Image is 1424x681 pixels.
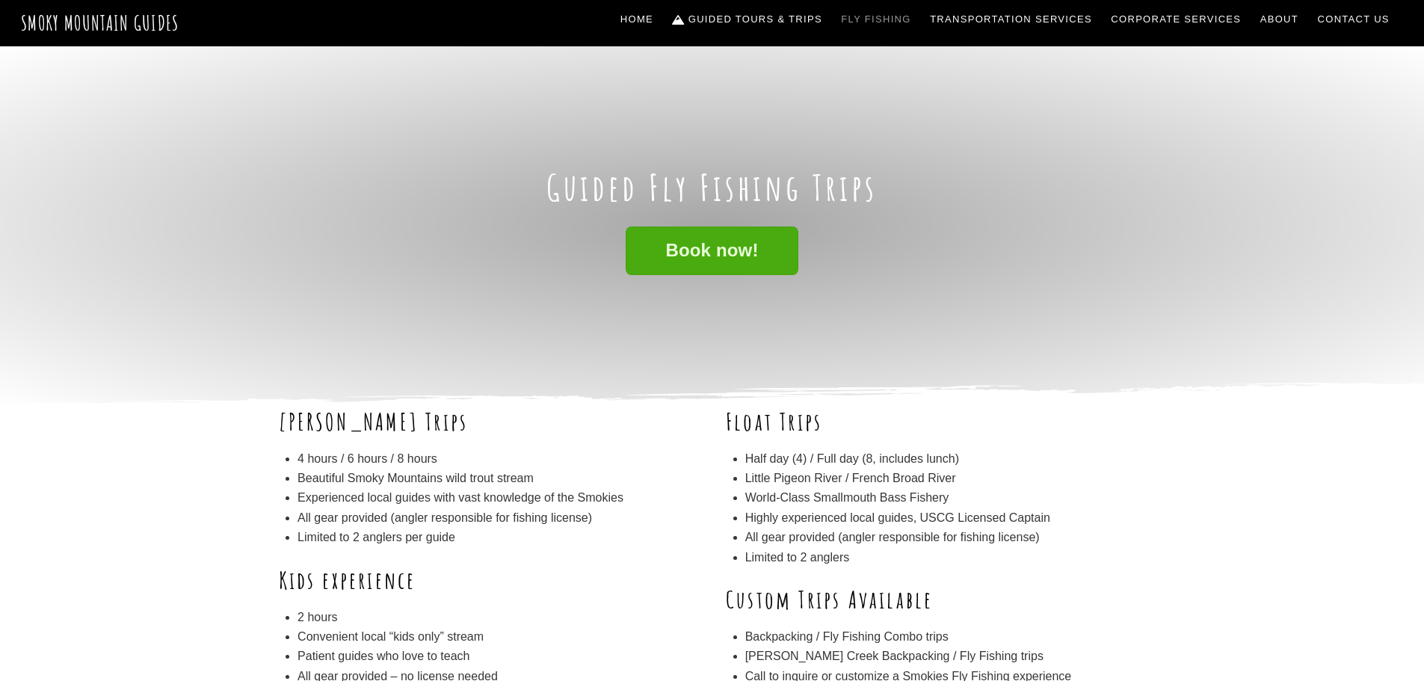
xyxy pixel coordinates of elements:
a: Transportation Services [924,4,1097,35]
li: All gear provided (angler responsible for fishing license) [745,528,1146,547]
b: Float Trips [726,406,822,437]
li: Beautiful Smoky Mountains wild trout stream [298,469,698,488]
li: Experienced local guides with vast knowledge of the Smokies [298,488,698,508]
li: Convenient local “kids only” stream [298,627,698,647]
a: Book now! [626,227,798,275]
a: Contact Us [1312,4,1396,35]
b: Kids experience [279,564,416,595]
li: Limited to 2 anglers [745,548,1146,567]
li: Highly experienced local guides, USCG Licensed Captain [745,508,1146,528]
a: About [1254,4,1304,35]
li: All gear provided (angler responsible for fishing license) [298,508,698,528]
a: Fly Fishing [836,4,917,35]
span: Book now! [665,243,758,259]
a: Corporate Services [1106,4,1248,35]
h1: Guided Fly Fishing Trips [279,166,1146,209]
li: Backpacking / Fly Fishing Combo trips [745,627,1146,647]
li: [PERSON_NAME] Creek Backpacking / Fly Fishing trips [745,647,1146,666]
li: 2 hours [298,608,698,627]
li: Limited to 2 anglers per guide [298,528,698,547]
a: Guided Tours & Trips [667,4,828,35]
a: Smoky Mountain Guides [21,10,179,35]
b: Custom Trips Available [726,584,933,614]
b: [PERSON_NAME] Trips [279,406,469,437]
li: Little Pigeon River / French Broad River [745,469,1146,488]
li: World-Class Smallmouth Bass Fishery [745,488,1146,508]
li: Patient guides who love to teach [298,647,698,666]
li: 4 hours / 6 hours / 8 hours [298,449,698,469]
a: Home [614,4,659,35]
li: Half day (4) / Full day (8, includes lunch) [745,449,1146,469]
